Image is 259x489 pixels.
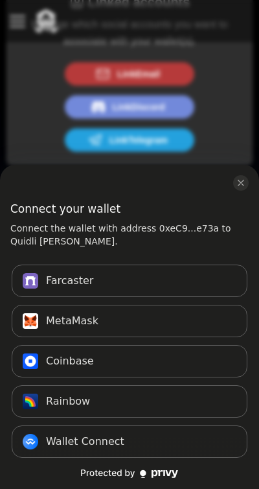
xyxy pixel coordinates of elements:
button: Farcaster [12,265,247,297]
span: Wallet Connect [46,434,124,449]
p: Connect the wallet with address 0xeC9...e73a to Quidli [PERSON_NAME]. [10,222,249,248]
span: Rainbow [46,394,90,409]
img: Coinbase logo [23,353,38,369]
button: Wallet Connect [12,425,247,458]
span: Farcaster [46,273,93,289]
button: close modal [233,175,249,191]
button: MetaMask [12,305,247,337]
img: MetaMask logo [23,313,38,329]
img: Farcaster logo [23,273,38,289]
span: MetaMask [46,313,98,329]
button: Coinbase [12,345,247,377]
img: Wallet Connect logo [23,434,38,449]
img: Rainbow logo [23,394,38,409]
span: Coinbase [46,353,94,369]
button: Rainbow [12,385,247,418]
h3: Connect your wallet [10,201,120,217]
